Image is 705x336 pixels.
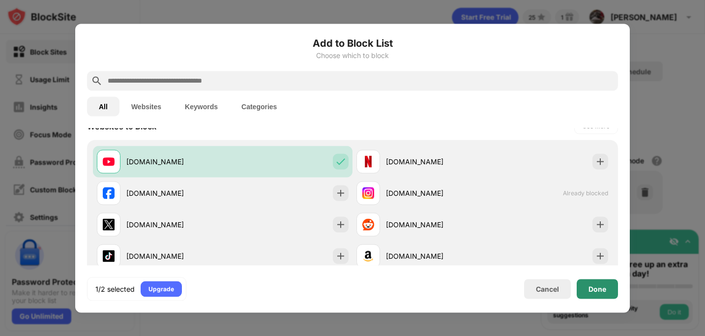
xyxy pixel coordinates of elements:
[87,51,618,59] div: Choose which to block
[588,285,606,293] div: Done
[386,156,482,167] div: [DOMAIN_NAME]
[173,96,230,116] button: Keywords
[386,188,482,198] div: [DOMAIN_NAME]
[87,35,618,50] h6: Add to Block List
[91,75,103,87] img: search.svg
[103,155,115,167] img: favicons
[126,219,223,230] div: [DOMAIN_NAME]
[103,187,115,199] img: favicons
[119,96,173,116] button: Websites
[126,188,223,198] div: [DOMAIN_NAME]
[362,187,374,199] img: favicons
[563,189,608,197] span: Already blocked
[103,218,115,230] img: favicons
[230,96,289,116] button: Categories
[386,219,482,230] div: [DOMAIN_NAME]
[87,96,119,116] button: All
[126,156,223,167] div: [DOMAIN_NAME]
[386,251,482,261] div: [DOMAIN_NAME]
[362,218,374,230] img: favicons
[536,285,559,293] div: Cancel
[126,251,223,261] div: [DOMAIN_NAME]
[95,284,135,294] div: 1/2 selected
[362,155,374,167] img: favicons
[362,250,374,262] img: favicons
[103,250,115,262] img: favicons
[148,284,174,294] div: Upgrade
